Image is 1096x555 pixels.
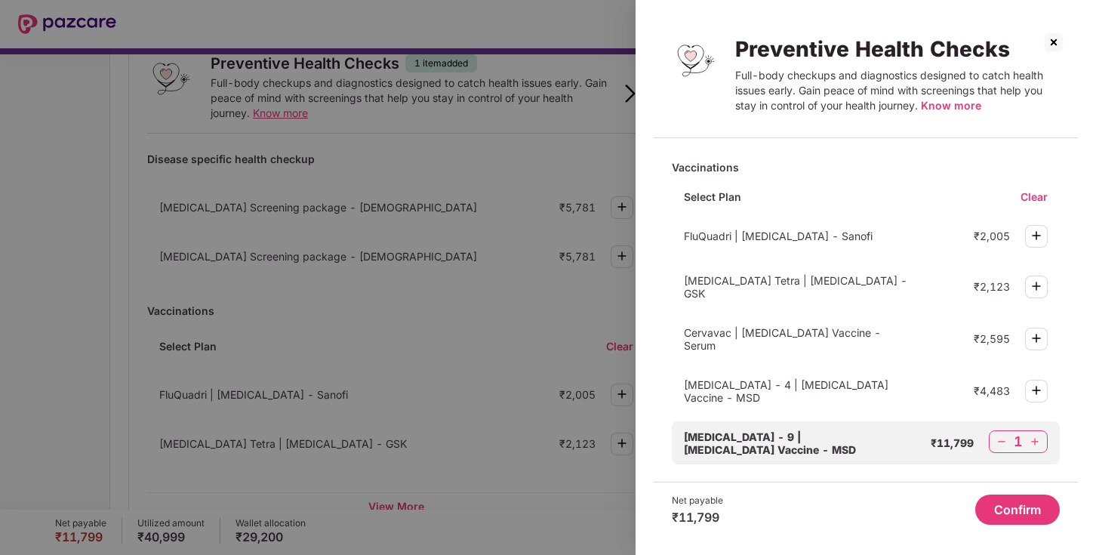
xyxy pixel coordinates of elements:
span: [MEDICAL_DATA] - 4 | [MEDICAL_DATA] Vaccine - MSD [684,378,888,404]
div: 1 [1014,433,1023,451]
img: svg+xml;base64,PHN2ZyBpZD0iUGx1cy0zMngzMiIgeG1sbnM9Imh0dHA6Ly93d3cudzMub3JnLzIwMDAvc3ZnIiB3aWR0aD... [1027,434,1042,449]
img: svg+xml;base64,PHN2ZyBpZD0iQ3Jvc3MtMzJ4MzIiIHhtbG5zPSJodHRwOi8vd3d3LnczLm9yZy8yMDAwL3N2ZyIgd2lkdG... [1042,30,1066,54]
div: ₹4,483 [974,384,1010,397]
div: Vaccinations [672,154,1060,180]
button: Confirm [975,495,1060,525]
div: Select Plan [672,190,753,216]
div: Preventive Health Checks [735,36,1060,62]
div: ₹11,799 [931,436,974,449]
span: [MEDICAL_DATA] - 9 | [MEDICAL_DATA] Vaccine - MSD [684,430,856,456]
img: svg+xml;base64,PHN2ZyBpZD0iUGx1cy0zMngzMiIgeG1sbnM9Imh0dHA6Ly93d3cudzMub3JnLzIwMDAvc3ZnIiB3aWR0aD... [1027,381,1045,399]
div: ₹2,005 [974,230,1010,242]
span: [MEDICAL_DATA] Tetra | [MEDICAL_DATA] - GSK [684,274,907,300]
div: ₹2,595 [974,332,1010,345]
div: Net payable [672,495,723,507]
span: Cervavac | [MEDICAL_DATA] Vaccine - Serum [684,326,881,352]
span: Know more [921,99,981,112]
div: ₹2,123 [974,280,1010,293]
div: ₹11,799 [672,510,723,525]
img: svg+xml;base64,PHN2ZyBpZD0iUGx1cy0zMngzMiIgeG1sbnM9Imh0dHA6Ly93d3cudzMub3JnLzIwMDAvc3ZnIiB3aWR0aD... [1027,329,1045,347]
img: Preventive Health Checks [672,36,720,85]
img: svg+xml;base64,PHN2ZyBpZD0iUGx1cy0zMngzMiIgeG1sbnM9Imh0dHA6Ly93d3cudzMub3JnLzIwMDAvc3ZnIiB3aWR0aD... [1027,227,1045,245]
img: svg+xml;base64,PHN2ZyBpZD0iUGx1cy0zMngzMiIgeG1sbnM9Imh0dHA6Ly93d3cudzMub3JnLzIwMDAvc3ZnIiB3aWR0aD... [1027,277,1045,295]
span: FluQuadri | [MEDICAL_DATA] - Sanofi [684,230,873,242]
img: svg+xml;base64,PHN2ZyBpZD0iTWludXMtMzJ4MzIiIHhtbG5zPSJodHRwOi8vd3d3LnczLm9yZy8yMDAwL3N2ZyIgd2lkdG... [994,434,1009,449]
div: Full-body checkups and diagnostics designed to catch health issues early. Gain peace of mind with... [735,68,1060,113]
div: Clear [1021,190,1060,204]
